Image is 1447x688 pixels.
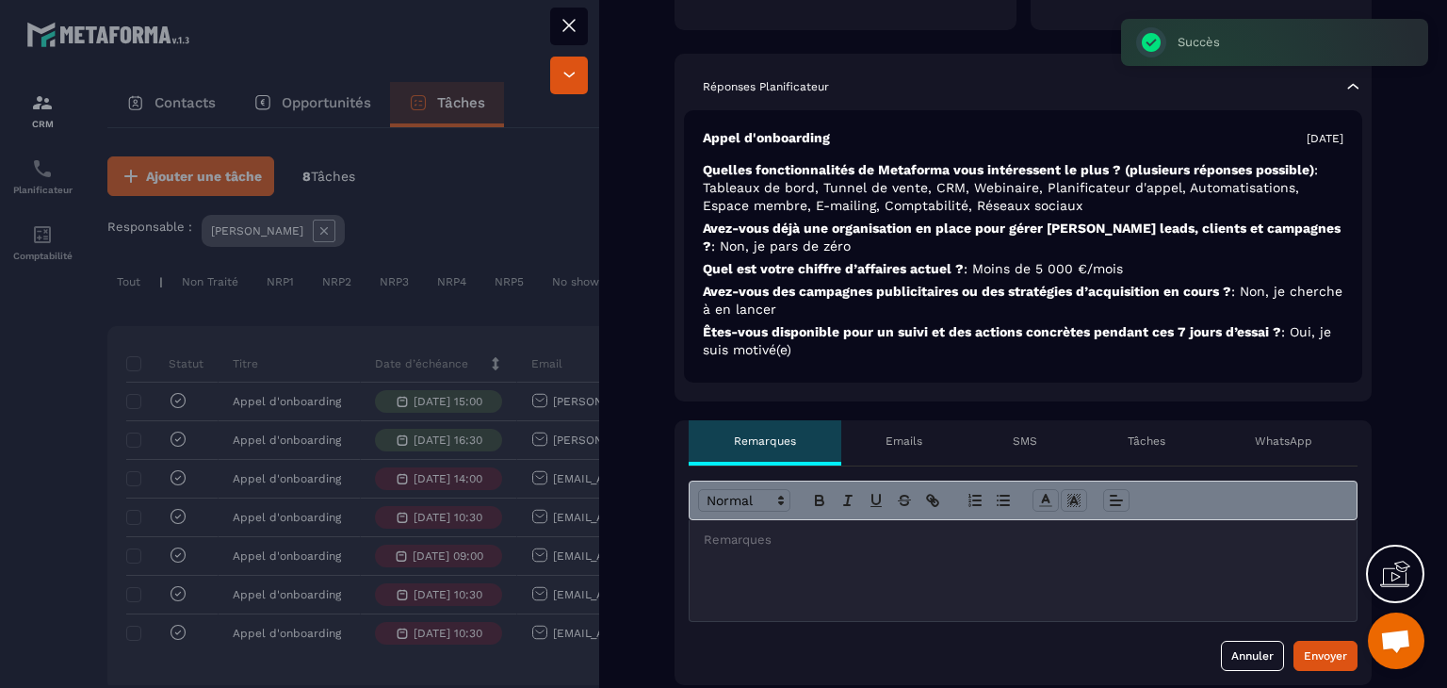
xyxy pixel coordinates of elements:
div: Ouvrir le chat [1368,613,1424,669]
span: : Non, je pars de zéro [711,238,851,254]
p: Remarques [734,434,796,449]
p: Emails [886,434,922,449]
p: Êtes-vous disponible pour un suivi et des actions concrètes pendant ces 7 jours d’essai ? [703,323,1343,359]
div: Envoyer [1304,647,1347,665]
button: Annuler [1221,641,1284,671]
span: : Moins de 5 000 €/mois [964,261,1123,276]
p: Tâches [1128,434,1165,449]
p: Avez-vous déjà une organisation en place pour gérer [PERSON_NAME] leads, clients et campagnes ? [703,220,1343,255]
p: Appel d'onboarding [703,129,830,147]
p: WhatsApp [1255,434,1312,449]
button: Envoyer [1293,641,1358,671]
p: Quel est votre chiffre d’affaires actuel ? [703,260,1343,278]
p: SMS [1013,434,1037,449]
span: : Tableaux de bord, Tunnel de vente, CRM, Webinaire, Planificateur d'appel, Automatisations, Espa... [703,162,1318,213]
p: Réponses Planificateur [703,79,829,94]
p: Quelles fonctionnalités de Metaforma vous intéressent le plus ? (plusieurs réponses possible) [703,161,1343,215]
p: [DATE] [1307,131,1343,146]
p: Avez-vous des campagnes publicitaires ou des stratégies d’acquisition en cours ? [703,283,1343,319]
